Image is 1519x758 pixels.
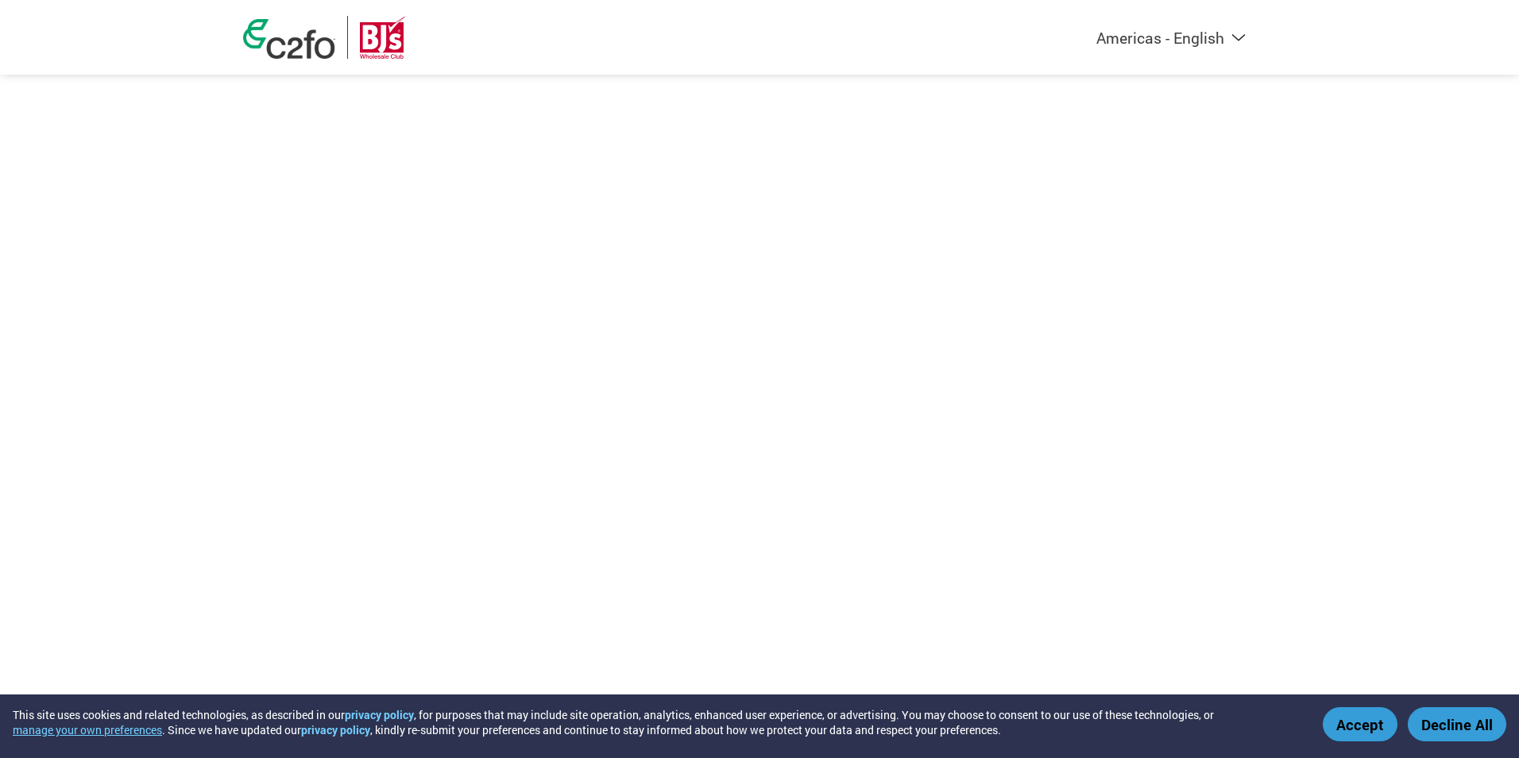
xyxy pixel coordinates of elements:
a: privacy policy [301,722,370,737]
img: BJ’s Wholesale Club [360,16,406,59]
img: c2fo logo [243,19,335,59]
button: Decline All [1408,707,1506,741]
button: Accept [1323,707,1397,741]
button: manage your own preferences [13,722,162,737]
a: privacy policy [345,707,414,722]
div: This site uses cookies and related technologies, as described in our , for purposes that may incl... [13,707,1300,737]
